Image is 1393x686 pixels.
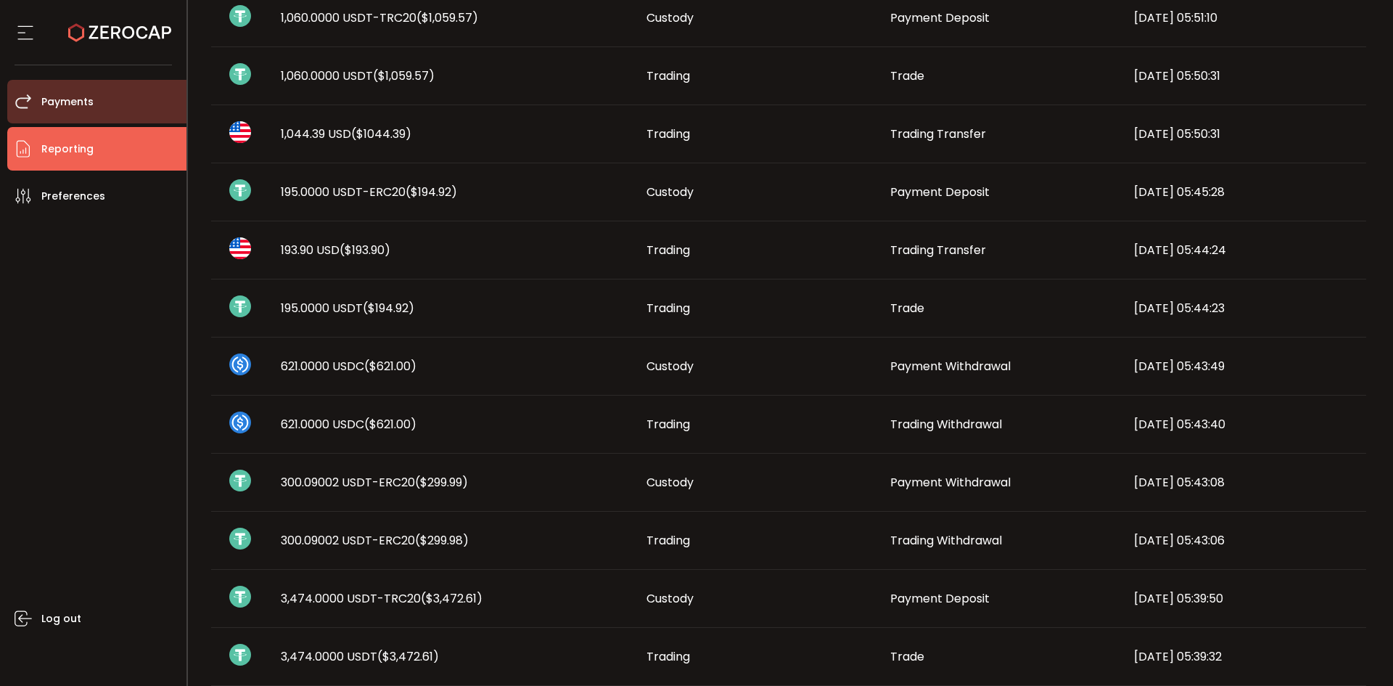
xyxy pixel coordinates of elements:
[281,242,390,258] span: 193.90 USD
[646,126,690,142] span: Trading
[281,358,416,375] span: 621.0000 USDC
[229,5,251,27] img: usdt_portfolio.svg
[890,9,990,26] span: Payment Deposit
[646,242,690,258] span: Trading
[281,590,482,607] span: 3,474.0000 USDT-TRC20
[281,532,469,549] span: 300.09002 USDT-ERC20
[416,9,478,26] span: ($1,059.57)
[1122,590,1366,607] div: [DATE] 05:39:50
[1122,300,1366,317] div: [DATE] 05:44:23
[373,68,435,84] span: ($1,059.57)
[406,184,457,200] span: ($194.92)
[229,179,251,201] img: usdt_portfolio.svg
[421,590,482,607] span: ($3,472.61)
[1122,126,1366,142] div: [DATE] 05:50:31
[281,9,478,26] span: 1,060.0000 USDT-TRC20
[1122,9,1366,26] div: [DATE] 05:51:10
[646,648,690,665] span: Trading
[41,91,94,113] span: Payments
[229,586,251,608] img: usdt_portfolio.svg
[229,412,251,433] img: usdc_portfolio.svg
[229,295,251,317] img: usdt_portfolio.svg
[363,300,414,317] span: ($194.92)
[1122,68,1366,84] div: [DATE] 05:50:31
[340,242,390,258] span: ($193.90)
[646,532,690,549] span: Trading
[281,126,411,142] span: 1,044.39 USD
[229,237,251,259] img: usd_portfolio.svg
[890,416,1002,433] span: Trading Withdrawal
[646,416,690,433] span: Trading
[1122,358,1366,375] div: [DATE] 05:43:49
[229,63,251,85] img: usdt_portfolio.svg
[646,358,694,375] span: Custody
[229,121,251,143] img: usd_portfolio.svg
[415,474,468,491] span: ($299.99)
[890,532,1002,549] span: Trading Withdrawal
[646,184,694,200] span: Custody
[281,184,457,200] span: 195.0000 USDT-ERC20
[646,300,690,317] span: Trading
[229,470,251,491] img: usdt_portfolio.svg
[229,354,251,375] img: usdc_portfolio.svg
[281,68,435,84] span: 1,060.0000 USDT
[890,242,986,258] span: Trading Transfer
[415,532,469,549] span: ($299.98)
[229,528,251,550] img: usdt_portfolio.svg
[890,590,990,607] span: Payment Deposit
[1224,529,1393,686] iframe: Chat Widget
[646,9,694,26] span: Custody
[890,68,924,84] span: Trade
[41,139,94,160] span: Reporting
[281,474,468,491] span: 300.09002 USDT-ERC20
[1122,242,1366,258] div: [DATE] 05:44:24
[890,300,924,317] span: Trade
[1122,416,1366,433] div: [DATE] 05:43:40
[1122,648,1366,665] div: [DATE] 05:39:32
[890,648,924,665] span: Trade
[1122,184,1366,200] div: [DATE] 05:45:28
[890,358,1011,375] span: Payment Withdrawal
[41,186,105,207] span: Preferences
[646,590,694,607] span: Custody
[1122,532,1366,549] div: [DATE] 05:43:06
[890,184,990,200] span: Payment Deposit
[890,126,986,142] span: Trading Transfer
[646,474,694,491] span: Custody
[351,126,411,142] span: ($1044.39)
[41,608,81,629] span: Log out
[281,416,416,433] span: 621.0000 USDC
[281,648,439,665] span: 3,474.0000 USDT
[646,68,690,84] span: Trading
[364,358,416,375] span: ($621.00)
[1122,474,1366,491] div: [DATE] 05:43:08
[229,644,251,666] img: usdt_portfolio.svg
[364,416,416,433] span: ($621.00)
[281,300,414,317] span: 195.0000 USDT
[890,474,1011,491] span: Payment Withdrawal
[377,648,439,665] span: ($3,472.61)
